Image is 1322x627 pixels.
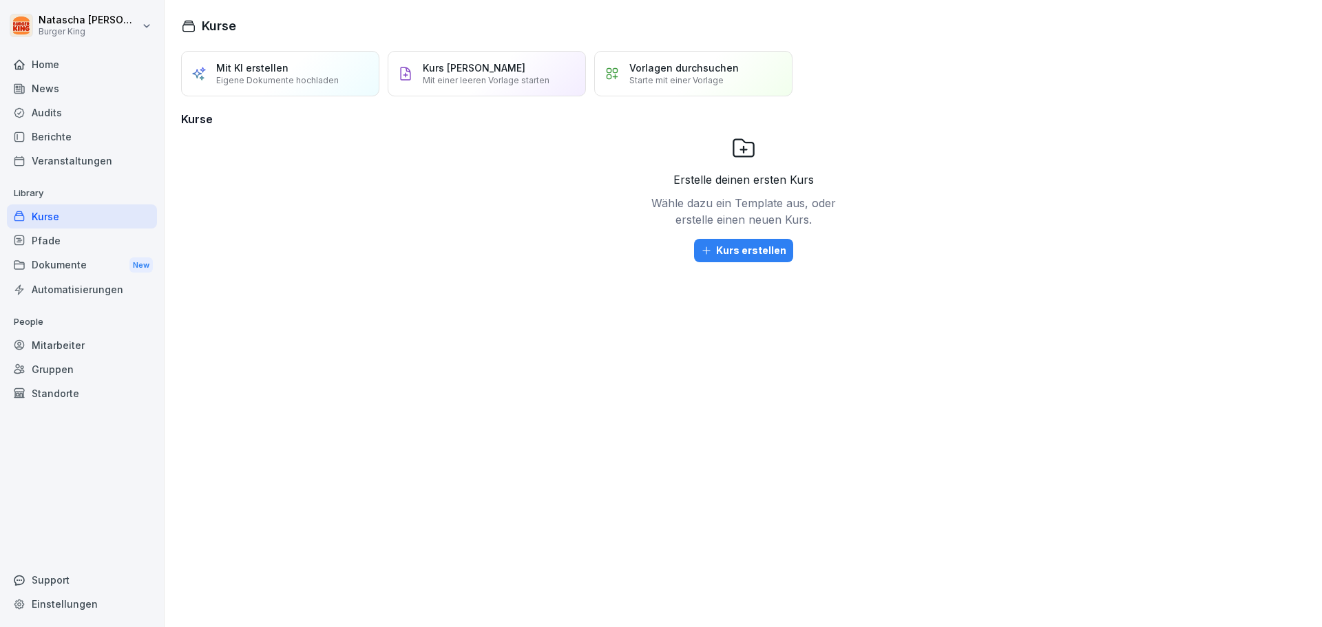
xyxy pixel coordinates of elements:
[7,277,157,301] a: Automatisierungen
[7,149,157,173] a: Veranstaltungen
[7,253,157,278] a: DokumenteNew
[7,568,157,592] div: Support
[7,381,157,405] a: Standorte
[629,62,739,74] p: Vorlagen durchsuchen
[694,239,793,262] button: Kurs erstellen
[7,333,157,357] a: Mitarbeiter
[39,27,139,36] p: Burger King
[181,111,1305,127] h3: Kurse
[216,62,288,74] p: Mit KI erstellen
[7,592,157,616] a: Einstellungen
[216,75,339,85] p: Eigene Dokumente hochladen
[7,229,157,253] a: Pfade
[7,125,157,149] a: Berichte
[673,171,814,188] p: Erstelle deinen ersten Kurs
[7,253,157,278] div: Dokumente
[629,75,724,85] p: Starte mit einer Vorlage
[7,357,157,381] a: Gruppen
[701,243,786,258] div: Kurs erstellen
[647,195,840,228] p: Wähle dazu ein Template aus, oder erstelle einen neuen Kurs.
[7,182,157,204] p: Library
[39,14,139,26] p: Natascha [PERSON_NAME]
[7,100,157,125] a: Audits
[423,75,549,85] p: Mit einer leeren Vorlage starten
[129,257,153,273] div: New
[423,62,525,74] p: Kurs [PERSON_NAME]
[7,76,157,100] a: News
[7,204,157,229] a: Kurse
[202,17,236,35] h1: Kurse
[7,311,157,333] p: People
[7,52,157,76] a: Home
